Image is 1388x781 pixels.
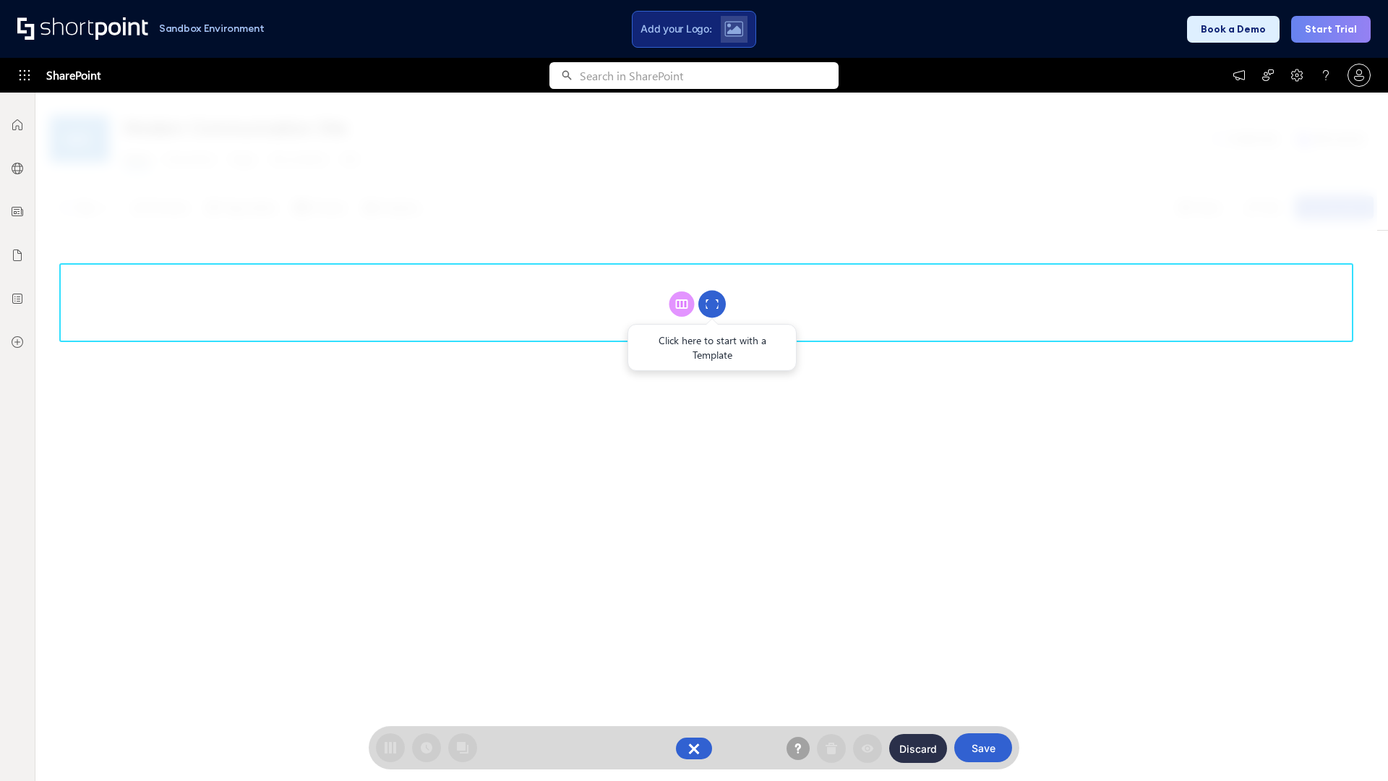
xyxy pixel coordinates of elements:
[46,58,100,93] span: SharePoint
[580,62,839,89] input: Search in SharePoint
[159,25,265,33] h1: Sandbox Environment
[1316,712,1388,781] iframe: Chat Widget
[954,733,1012,762] button: Save
[641,22,711,35] span: Add your Logo:
[1187,16,1280,43] button: Book a Demo
[889,734,947,763] button: Discard
[1291,16,1371,43] button: Start Trial
[724,21,743,37] img: Upload logo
